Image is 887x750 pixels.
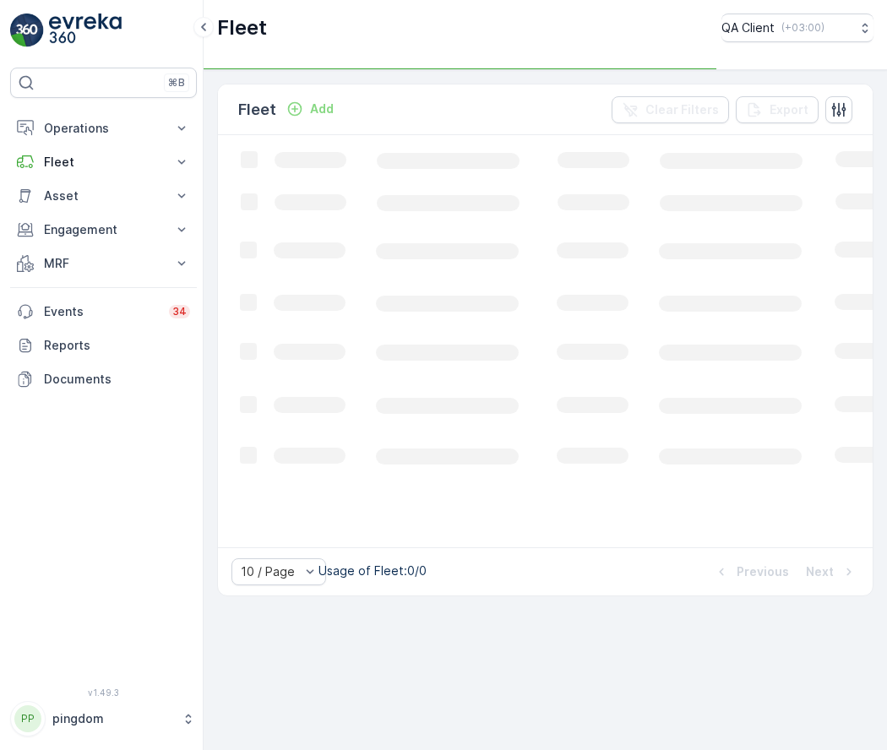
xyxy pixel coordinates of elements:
[10,362,197,396] a: Documents
[10,14,44,47] img: logo
[10,111,197,145] button: Operations
[49,14,122,47] img: logo_light-DOdMpM7g.png
[14,705,41,732] div: PP
[10,701,197,736] button: PPpingdom
[310,101,334,117] p: Add
[804,562,859,582] button: Next
[217,14,267,41] p: Fleet
[10,295,197,329] a: Events34
[711,562,791,582] button: Previous
[10,145,197,179] button: Fleet
[10,179,197,213] button: Asset
[770,101,808,118] p: Export
[10,213,197,247] button: Engagement
[645,101,719,118] p: Clear Filters
[44,303,159,320] p: Events
[280,99,340,119] button: Add
[781,21,824,35] p: ( +03:00 )
[721,19,775,36] p: QA Client
[806,563,834,580] p: Next
[44,187,163,204] p: Asset
[44,371,190,388] p: Documents
[318,562,427,579] p: Usage of Fleet : 0/0
[721,14,873,42] button: QA Client(+03:00)
[172,305,187,318] p: 34
[168,76,185,90] p: ⌘B
[736,96,819,123] button: Export
[612,96,729,123] button: Clear Filters
[44,221,163,238] p: Engagement
[10,687,197,698] span: v 1.49.3
[737,563,789,580] p: Previous
[238,98,276,122] p: Fleet
[44,255,163,272] p: MRF
[10,329,197,362] a: Reports
[44,120,163,137] p: Operations
[10,247,197,280] button: MRF
[44,154,163,171] p: Fleet
[52,710,173,727] p: pingdom
[44,337,190,354] p: Reports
